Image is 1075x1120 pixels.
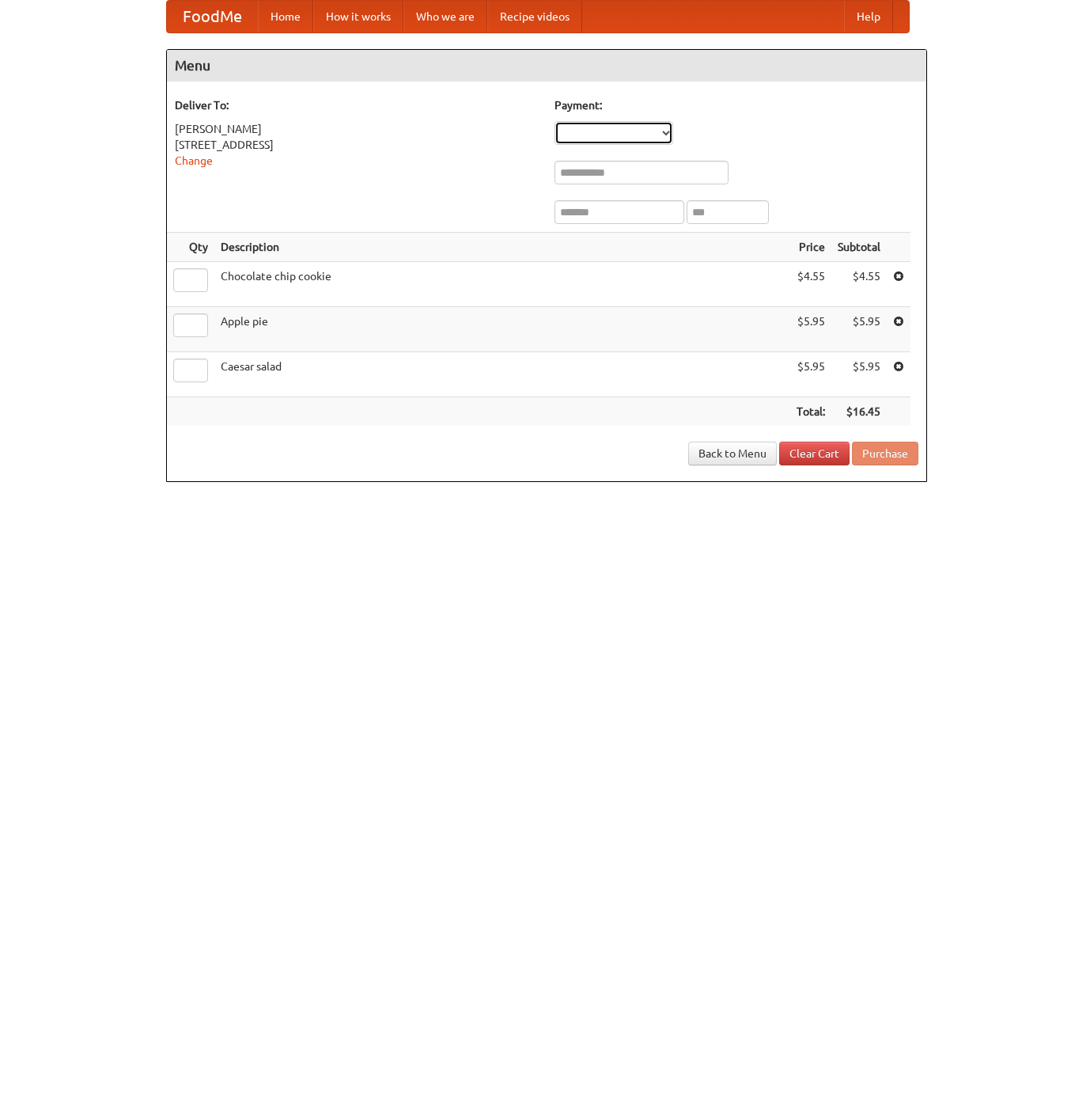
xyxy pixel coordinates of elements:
th: $16.45 [831,397,887,427]
td: Caesar salad [214,352,790,397]
button: Purchase [852,442,918,465]
td: $5.95 [790,352,831,397]
a: Back to Menu [688,442,777,465]
th: Subtotal [831,233,887,262]
h5: Payment: [555,97,918,113]
a: Home [258,1,313,32]
a: FoodMe [167,1,258,32]
h5: Deliver To: [175,97,539,113]
a: How it works [313,1,403,32]
div: [STREET_ADDRESS] [175,137,539,153]
th: Description [214,233,790,262]
td: Chocolate chip cookie [214,262,790,307]
td: $4.55 [831,262,887,307]
div: [PERSON_NAME] [175,121,539,137]
th: Total: [790,397,831,427]
h4: Menu [167,50,926,82]
a: Clear Cart [779,442,850,465]
td: $5.95 [831,352,887,397]
td: Apple pie [214,307,790,352]
a: Recipe videos [487,1,582,32]
a: Who we are [403,1,487,32]
a: Change [175,154,213,167]
a: Help [844,1,893,32]
td: $5.95 [831,307,887,352]
th: Price [790,233,831,262]
td: $4.55 [790,262,831,307]
th: Qty [167,233,214,262]
td: $5.95 [790,307,831,352]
